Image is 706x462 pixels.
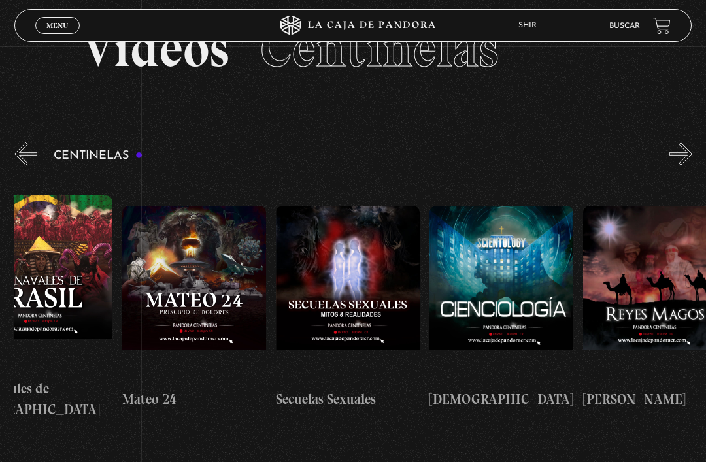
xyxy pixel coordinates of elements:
[122,175,266,440] a: Mateo 24
[276,175,420,440] a: Secuelas Sexuales
[14,142,37,165] button: Previous
[82,22,624,74] h2: Videos
[429,175,573,440] a: [DEMOGRAPHIC_DATA]
[42,33,73,42] span: Cerrar
[54,150,143,162] h3: Centinelas
[653,17,671,35] a: View your shopping cart
[46,22,68,29] span: Menu
[276,389,420,410] h4: Secuelas Sexuales
[429,389,573,410] h4: [DEMOGRAPHIC_DATA]
[609,22,640,30] a: Buscar
[260,17,499,80] span: Centinelas
[512,22,550,29] span: Shir
[122,389,266,410] h4: Mateo 24
[669,142,692,165] button: Next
